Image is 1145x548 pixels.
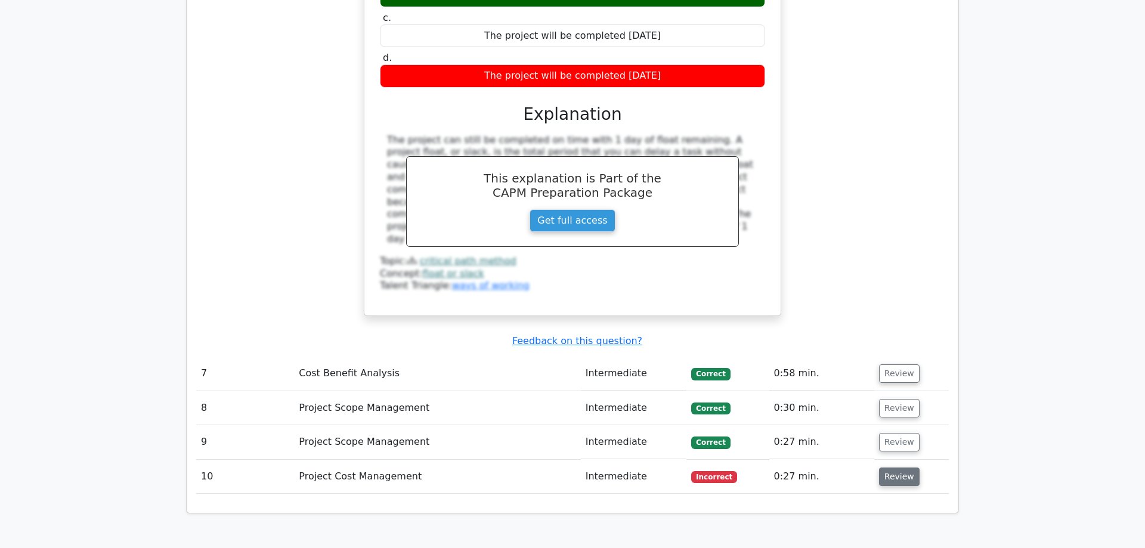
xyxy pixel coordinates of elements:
td: Intermediate [581,357,687,391]
span: Incorrect [691,471,737,483]
button: Review [879,364,920,383]
div: The project will be completed [DATE] [380,64,765,88]
td: 0:27 min. [769,460,874,494]
div: Topic: [380,255,765,268]
td: Intermediate [581,391,687,425]
button: Review [879,399,920,417]
div: The project can still be completed on time with 1 day of float remaining. A project float, or sla... [387,134,758,246]
button: Review [879,433,920,451]
td: Intermediate [581,425,687,459]
a: Feedback on this question? [512,335,642,346]
td: 0:58 min. [769,357,874,391]
div: Talent Triangle: [380,255,765,292]
td: 10 [196,460,294,494]
a: Get full access [530,209,615,232]
span: d. [383,52,392,63]
button: Review [879,467,920,486]
div: Concept: [380,268,765,280]
a: float or slack [423,268,484,279]
div: The project will be completed [DATE] [380,24,765,48]
td: 7 [196,357,294,391]
h3: Explanation [387,104,758,125]
span: Correct [691,403,730,414]
td: 0:30 min. [769,391,874,425]
span: c. [383,12,391,23]
td: Cost Benefit Analysis [294,357,580,391]
span: Correct [691,436,730,448]
td: 9 [196,425,294,459]
a: ways of working [452,280,530,291]
span: Correct [691,368,730,380]
td: Project Cost Management [294,460,580,494]
td: Project Scope Management [294,391,580,425]
td: 8 [196,391,294,425]
td: Project Scope Management [294,425,580,459]
td: 0:27 min. [769,425,874,459]
td: Intermediate [581,460,687,494]
a: critical path method [420,255,516,267]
